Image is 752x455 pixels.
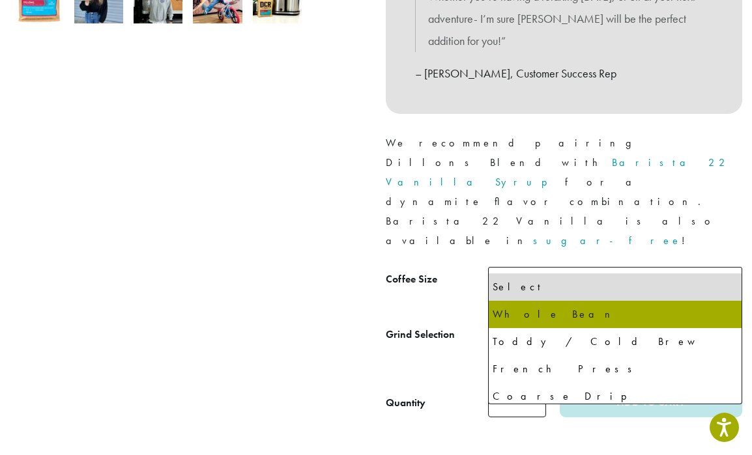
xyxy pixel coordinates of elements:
div: Whole Bean [493,305,738,324]
p: We recommend pairing Dillons Blend with for a dynamite flavor combination. Barista 22 Vanilla is ... [386,133,742,251]
div: French Press [493,359,738,379]
label: Grind Selection [386,325,488,344]
span: 2 lb | $38.75 [494,270,575,296]
div: Quantity [386,395,426,411]
div: Coarse Drip [493,387,738,406]
p: – [PERSON_NAME], Customer Success Rep [415,62,713,85]
a: sugar-free [533,234,682,247]
div: Toddy / Cold Brew [493,332,738,352]
span: 2 lb | $38.75 [488,267,742,299]
label: Coffee Size [386,270,488,289]
a: Barista 22 Vanilla Syrup [386,156,730,189]
li: Select [489,273,742,301]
